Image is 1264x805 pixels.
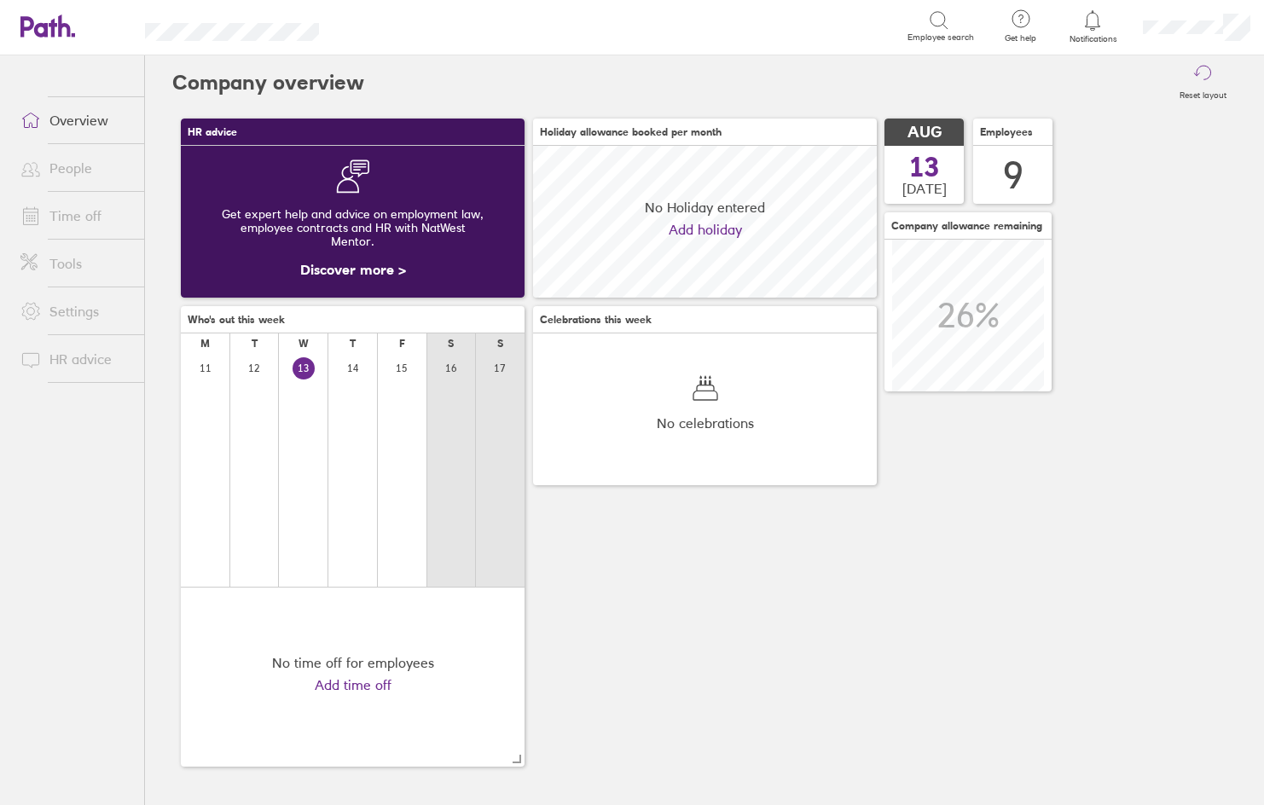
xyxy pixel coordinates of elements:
[7,103,144,137] a: Overview
[188,126,237,138] span: HR advice
[200,338,210,350] div: M
[1169,85,1237,101] label: Reset layout
[669,222,742,237] a: Add holiday
[7,246,144,281] a: Tools
[540,126,722,138] span: Holiday allowance booked per month
[1065,9,1121,44] a: Notifications
[891,220,1042,232] span: Company allowance remaining
[909,153,940,181] span: 13
[7,199,144,233] a: Time off
[902,181,947,196] span: [DATE]
[7,342,144,376] a: HR advice
[497,338,503,350] div: S
[272,655,434,670] div: No time off for employees
[1169,55,1237,110] button: Reset layout
[300,261,406,278] a: Discover more >
[907,124,942,142] span: AUG
[188,314,285,326] span: Who's out this week
[7,294,144,328] a: Settings
[172,55,364,110] h2: Company overview
[399,338,405,350] div: F
[365,18,409,33] div: Search
[907,32,974,43] span: Employee search
[1003,153,1023,197] div: 9
[540,314,652,326] span: Celebrations this week
[194,194,511,262] div: Get expert help and advice on employment law, employee contracts and HR with NatWest Mentor.
[252,338,258,350] div: T
[7,151,144,185] a: People
[645,200,765,215] span: No Holiday entered
[350,338,356,350] div: T
[1065,34,1121,44] span: Notifications
[980,126,1033,138] span: Employees
[657,415,754,431] span: No celebrations
[315,677,391,692] a: Add time off
[993,33,1048,43] span: Get help
[299,338,309,350] div: W
[448,338,454,350] div: S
